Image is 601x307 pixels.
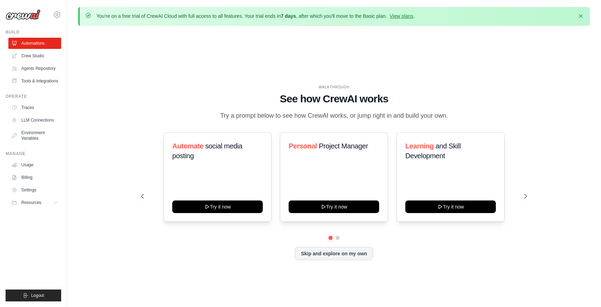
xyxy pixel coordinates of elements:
[21,200,41,205] span: Resources
[405,142,434,150] span: Learning
[8,127,61,144] a: Environment Variables
[6,29,61,35] div: Build
[96,13,415,20] p: You're on a free trial of CrewAI Cloud with full access to all features. Your trial ends in , aft...
[289,142,317,150] span: Personal
[6,94,61,99] div: Operate
[8,63,61,74] a: Agents Repository
[6,290,61,301] button: Logout
[8,50,61,61] a: Crew Studio
[172,200,263,213] button: Try it now
[6,151,61,156] div: Manage
[405,142,461,160] span: and Skill Development
[8,75,61,87] a: Tools & Integrations
[8,159,61,170] a: Usage
[405,200,496,213] button: Try it now
[31,293,44,298] span: Logout
[172,142,242,160] span: social media posting
[141,85,527,90] div: WALKTHROUGH
[8,102,61,113] a: Traces
[295,247,373,260] button: Skip and explore on my own
[319,142,368,150] span: Project Manager
[8,38,61,49] a: Automations
[8,172,61,183] a: Billing
[172,142,203,150] span: Automate
[289,200,379,213] button: Try it now
[8,115,61,126] a: LLM Connections
[281,13,296,19] strong: 7 days
[566,273,601,307] iframe: Chat Widget
[6,9,41,20] img: Logo
[217,111,451,121] p: Try a prompt below to see how CrewAI works, or jump right in and build your own.
[141,93,527,105] h1: See how CrewAI works
[8,197,61,208] button: Resources
[390,13,413,19] a: View plans
[8,184,61,196] a: Settings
